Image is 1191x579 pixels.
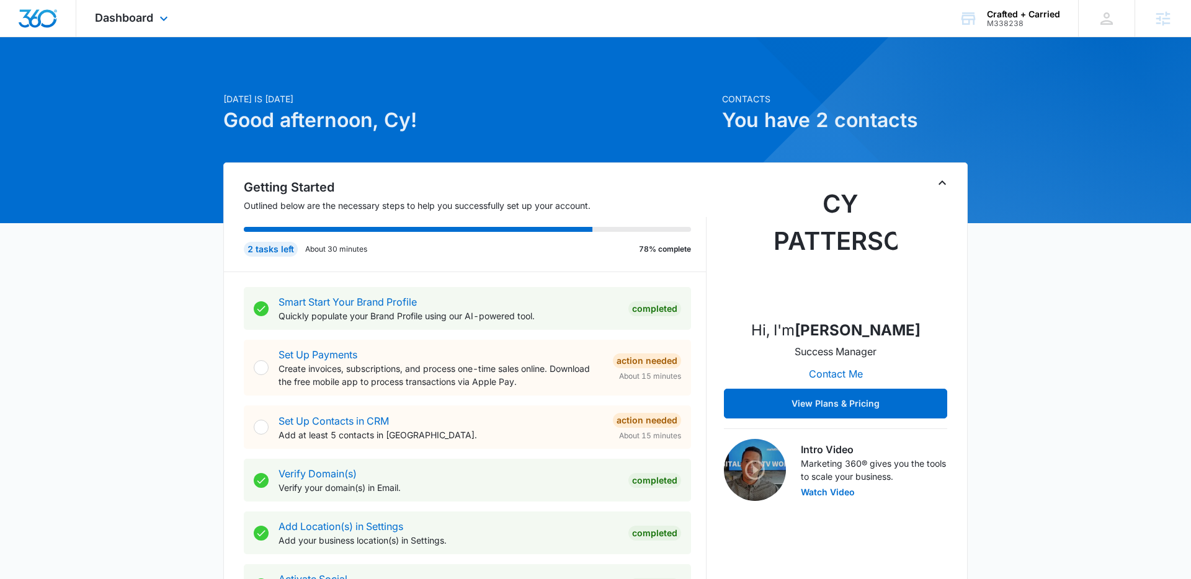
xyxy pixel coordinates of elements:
span: About 15 minutes [619,430,681,441]
div: Completed [628,526,681,541]
button: View Plans & Pricing [724,389,947,418]
p: 78% complete [639,244,691,255]
div: Completed [628,301,681,316]
div: Completed [628,473,681,488]
h2: Getting Started [244,178,707,197]
p: Create invoices, subscriptions, and process one-time sales online. Download the free mobile app t... [279,362,603,388]
span: Dashboard [95,11,153,24]
button: Contact Me [796,359,875,389]
h3: Intro Video [801,442,947,457]
div: Action Needed [613,353,681,368]
a: Verify Domain(s) [279,467,357,480]
h1: Good afternoon, Cy! [223,105,715,135]
div: account name [987,9,1060,19]
p: Hi, I'm [751,319,921,342]
h1: You have 2 contacts [722,105,968,135]
p: [DATE] is [DATE] [223,92,715,105]
a: Add Location(s) in Settings [279,520,403,533]
p: Verify your domain(s) in Email. [279,481,618,494]
button: Watch Video [801,488,855,497]
p: Outlined below are the necessary steps to help you successfully set up your account. [244,199,707,212]
p: About 30 minutes [305,244,367,255]
span: About 15 minutes [619,371,681,382]
img: Intro Video [724,439,786,501]
img: Cy Patterson [774,185,898,309]
p: Contacts [722,92,968,105]
p: Quickly populate your Brand Profile using our AI-powered tool. [279,309,618,322]
button: Toggle Collapse [935,175,950,190]
div: Action Needed [613,413,681,428]
strong: [PERSON_NAME] [795,321,921,339]
p: Add at least 5 contacts in [GEOGRAPHIC_DATA]. [279,428,603,441]
p: Add your business location(s) in Settings. [279,534,618,547]
p: Marketing 360® gives you the tools to scale your business. [801,457,947,483]
a: Set Up Payments [279,348,357,361]
div: account id [987,19,1060,28]
p: Success Manager [795,344,877,359]
a: Set Up Contacts in CRM [279,415,389,427]
a: Smart Start Your Brand Profile [279,296,417,308]
div: 2 tasks left [244,242,298,257]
